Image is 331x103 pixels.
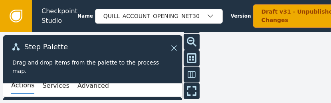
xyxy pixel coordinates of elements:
[24,43,68,50] span: Step Palette
[77,77,109,94] button: Advanced
[103,12,206,20] div: QUILL_ACCOUNT_OPENING_NET30
[11,77,34,94] button: Actions
[42,77,69,94] button: Services
[231,12,251,20] span: Version
[12,59,173,75] div: Drag and drop items from the palette to the process map.
[42,6,77,26] span: Checkpoint Studio
[95,9,223,24] button: QUILL_ACCOUNT_OPENING_NET30
[77,12,93,20] span: Name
